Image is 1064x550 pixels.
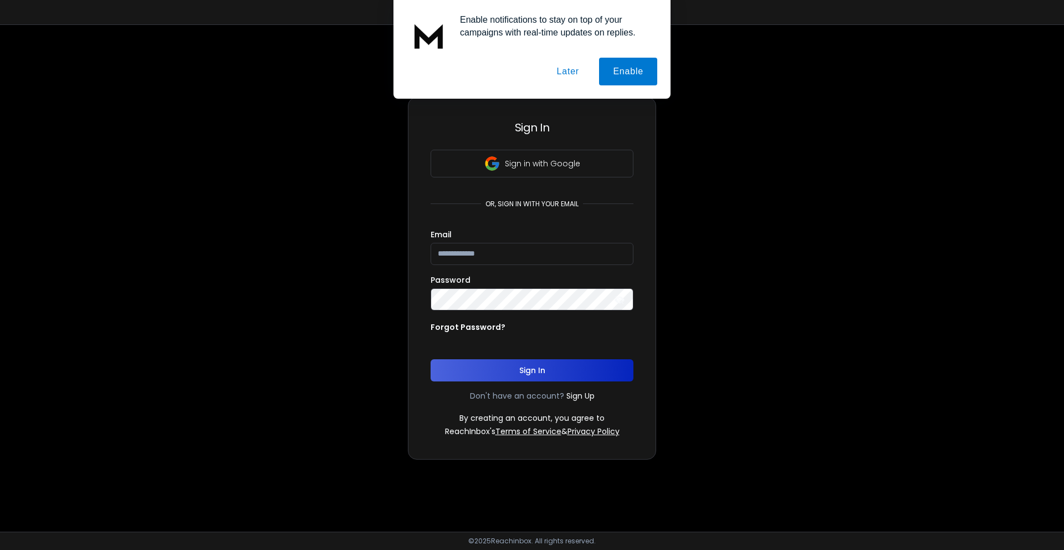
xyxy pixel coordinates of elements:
[567,426,620,437] a: Privacy Policy
[470,390,564,401] p: Don't have an account?
[431,359,633,381] button: Sign In
[566,390,595,401] a: Sign Up
[431,120,633,135] h3: Sign In
[459,412,605,424] p: By creating an account, you agree to
[445,426,620,437] p: ReachInbox's &
[451,13,657,39] div: Enable notifications to stay on top of your campaigns with real-time updates on replies.
[468,537,596,546] p: © 2025 Reachinbox. All rights reserved.
[407,13,451,58] img: notification icon
[431,150,633,177] button: Sign in with Google
[431,322,505,333] p: Forgot Password?
[481,200,583,208] p: or, sign in with your email
[431,231,452,238] label: Email
[599,58,657,85] button: Enable
[431,276,470,284] label: Password
[495,426,561,437] a: Terms of Service
[505,158,580,169] p: Sign in with Google
[543,58,592,85] button: Later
